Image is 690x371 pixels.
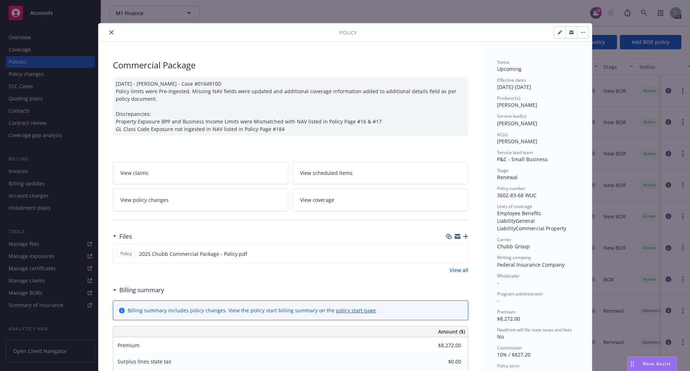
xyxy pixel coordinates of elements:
span: Upcoming [497,65,521,72]
a: View all [450,266,468,274]
button: close [107,28,116,37]
h3: Billing summary [119,285,164,295]
span: AC(s) [497,131,508,137]
span: Carrier [497,236,511,243]
span: Employee Benefits Liability [497,210,543,224]
button: download file [447,250,453,258]
span: 2025 Chubb Commercial Package - Policy.pdf [139,250,247,258]
a: View scheduled items [293,162,468,184]
span: Amount ($) [438,328,465,335]
span: View coverage [300,196,334,204]
span: Chubb Group [497,243,530,250]
span: [PERSON_NAME] [497,101,537,108]
input: 0.00 [419,340,465,351]
span: Renewal [497,174,517,181]
span: View scheduled items [300,169,353,177]
input: 0.00 [419,356,465,367]
div: [DATE] - [DATE] [497,77,578,91]
a: View coverage [293,189,468,211]
div: Drag to move [628,357,637,371]
a: View claims [113,162,289,184]
a: View policy changes [113,189,289,211]
span: - [497,297,499,304]
span: Program administrator [497,291,543,297]
span: [PERSON_NAME] [497,120,537,127]
span: Status [497,59,510,65]
div: Billing summary includes policy changes. View the policy start billing summary on the . [128,307,377,314]
span: Surplus lines state tax [118,358,171,365]
span: Effective dates [497,77,526,83]
div: Files [113,232,132,241]
span: Writing company [497,254,531,261]
span: View policy changes [120,196,169,204]
span: Policy term [497,363,519,369]
button: preview file [459,250,465,258]
span: General Liability [497,217,536,232]
span: Federal Insurance Company [497,261,565,268]
span: Commission [497,345,522,351]
span: Wholesaler [497,273,520,279]
span: - [497,279,499,286]
span: Newfront will file state taxes and fees [497,327,572,333]
span: Premium [118,342,139,349]
span: 10% / $827.20 [497,351,530,358]
button: Nova Assist [627,357,677,371]
div: Billing summary [113,285,164,295]
span: $8,272.00 [497,315,520,322]
span: Producer(s) [497,95,520,101]
span: Stage [497,167,509,173]
span: Service lead team [497,149,533,155]
span: View claims [120,169,148,177]
span: Service lead(s) [497,113,526,119]
div: [DATE] - [PERSON_NAME] - Case #01649100: Policy limits were Pre-ingested. Missing NAV fields were... [113,77,468,136]
span: Policy [339,29,357,36]
span: 3602-83-68 WUC [497,192,537,199]
span: Lines of coverage [497,203,532,209]
span: [PERSON_NAME] [497,138,537,145]
span: Premium [497,309,515,315]
span: Commercial Property [516,225,566,232]
span: No [497,333,504,340]
a: policy start page [336,307,376,314]
span: Nova Assist [643,361,671,367]
h3: Files [119,232,132,241]
span: P&C - Small Business [497,156,548,163]
div: Commercial Package [113,59,468,71]
span: Policy number [497,185,525,191]
span: Policy [119,250,133,257]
